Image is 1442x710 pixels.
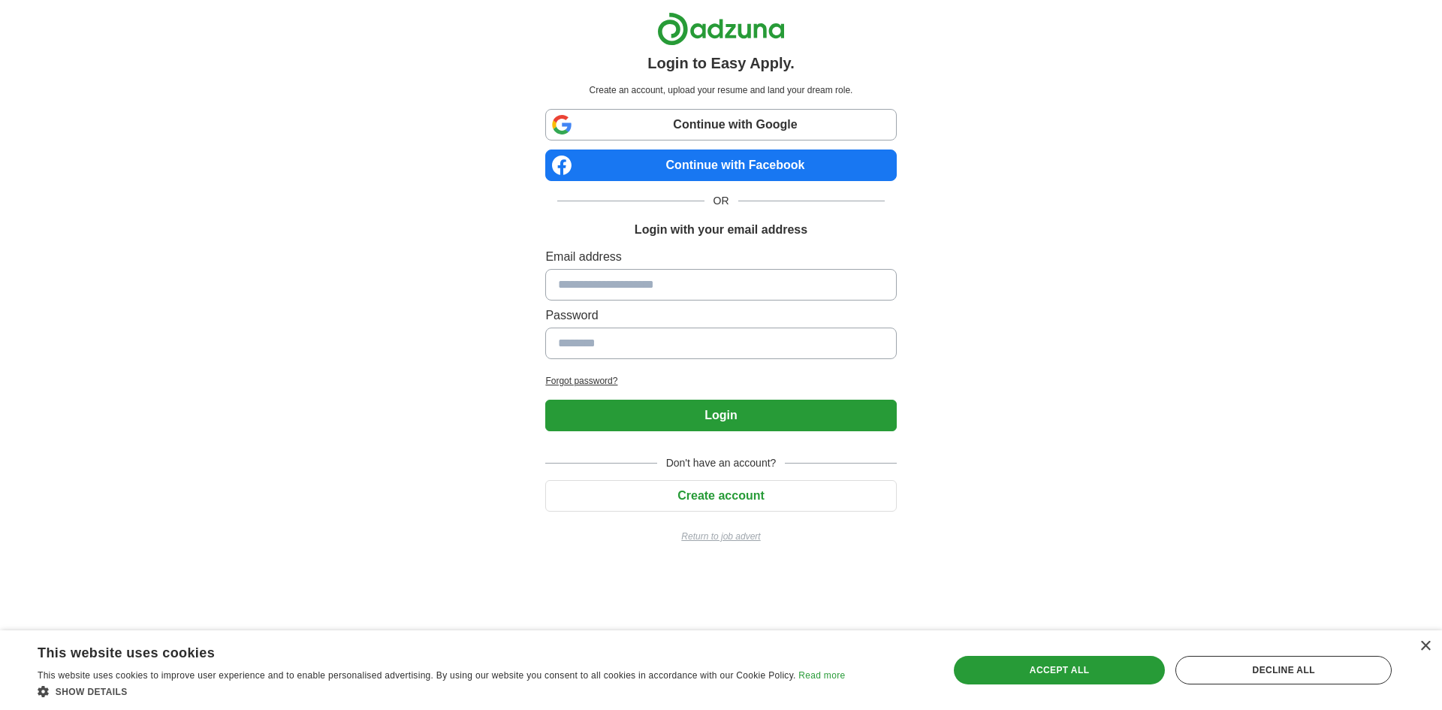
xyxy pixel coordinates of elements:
[635,221,807,239] h1: Login with your email address
[798,670,845,681] a: Read more, opens a new window
[548,83,893,97] p: Create an account, upload your resume and land your dream role.
[545,530,896,543] a: Return to job advert
[657,455,786,471] span: Don't have an account?
[545,307,896,325] label: Password
[56,687,128,697] span: Show details
[1175,656,1392,684] div: Decline all
[545,480,896,512] button: Create account
[545,109,896,140] a: Continue with Google
[545,248,896,266] label: Email address
[954,656,1166,684] div: Accept all
[545,374,896,388] a: Forgot password?
[38,639,807,662] div: This website uses cookies
[1419,641,1431,652] div: Close
[38,684,845,699] div: Show details
[704,193,738,209] span: OR
[38,670,796,681] span: This website uses cookies to improve user experience and to enable personalised advertising. By u...
[545,400,896,431] button: Login
[545,150,896,181] a: Continue with Facebook
[545,489,896,502] a: Create account
[657,12,785,46] img: Adzuna logo
[647,52,795,74] h1: Login to Easy Apply.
